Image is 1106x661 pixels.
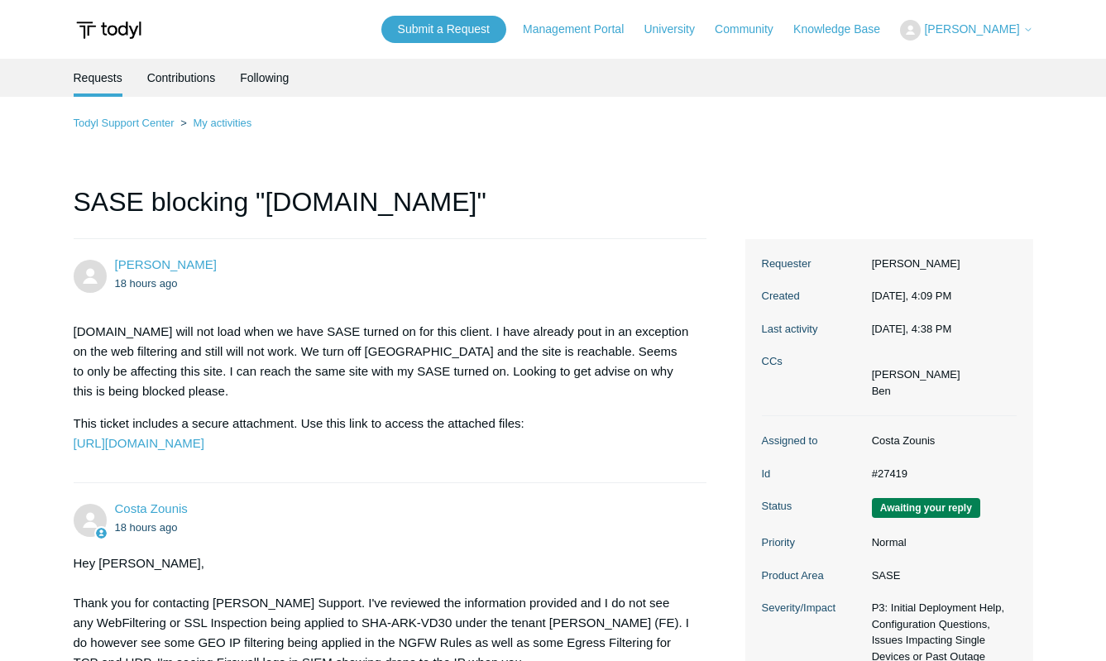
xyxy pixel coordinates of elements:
a: My activities [193,117,251,129]
li: Ben [872,383,960,400]
time: 08/13/2025, 16:09 [115,277,178,290]
li: Cody Nauta [872,366,960,383]
li: My activities [177,117,251,129]
span: [PERSON_NAME] [924,22,1019,36]
a: Todyl Support Center [74,117,175,129]
dd: Costa Zounis [864,433,1017,449]
li: Requests [74,59,122,97]
dt: Requester [762,256,864,272]
h1: SASE blocking "[DOMAIN_NAME]" [74,182,707,239]
dt: Priority [762,534,864,551]
a: Submit a Request [381,16,506,43]
img: Todyl Support Center Help Center home page [74,15,144,46]
dt: Last activity [762,321,864,338]
dd: [PERSON_NAME] [864,256,1017,272]
dt: Product Area [762,568,864,584]
dd: #27419 [864,466,1017,482]
button: [PERSON_NAME] [900,20,1032,41]
span: Ray Belden [115,257,217,271]
a: [PERSON_NAME] [115,257,217,271]
dt: Id [762,466,864,482]
dt: CCs [762,353,864,370]
time: 08/13/2025, 16:38 [115,521,178,534]
a: University [644,21,711,38]
dt: Assigned to [762,433,864,449]
a: Knowledge Base [793,21,897,38]
p: [DOMAIN_NAME] will not load when we have SASE turned on for this client. I have already pout in a... [74,322,691,401]
time: 08/13/2025, 16:38 [872,323,952,335]
li: Todyl Support Center [74,117,178,129]
p: This ticket includes a secure attachment. Use this link to access the attached files: [74,414,691,453]
dt: Created [762,288,864,304]
dd: Normal [864,534,1017,551]
span: We are waiting for you to respond [872,498,980,518]
a: Costa Zounis [115,501,188,515]
time: 08/13/2025, 16:09 [872,290,952,302]
a: Following [240,59,289,97]
a: Contributions [147,59,216,97]
a: Management Portal [523,21,640,38]
a: Community [715,21,790,38]
dt: Status [762,498,864,515]
dt: Severity/Impact [762,600,864,616]
dd: SASE [864,568,1017,584]
a: [URL][DOMAIN_NAME] [74,436,204,450]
